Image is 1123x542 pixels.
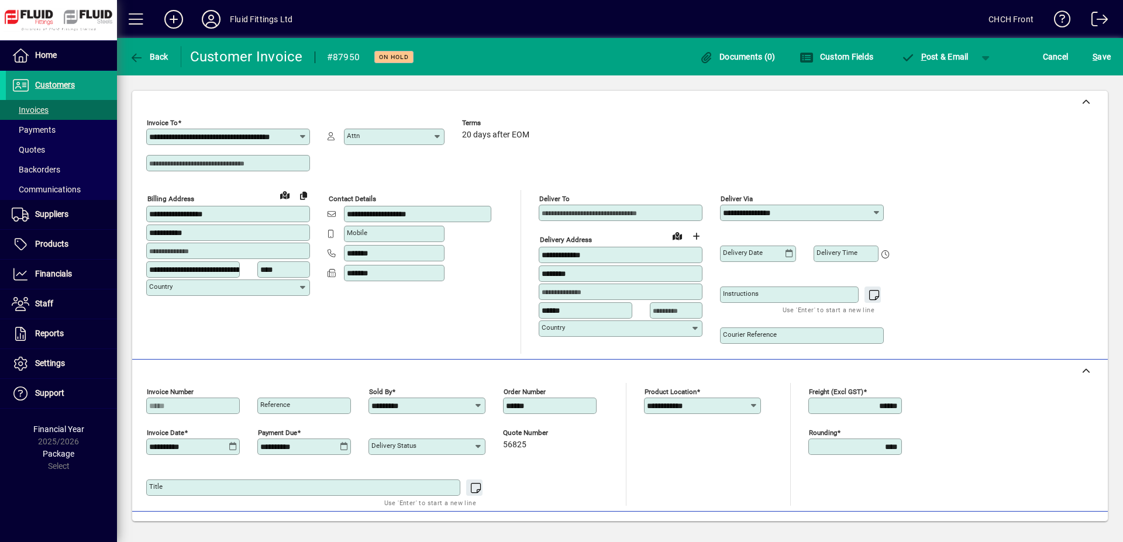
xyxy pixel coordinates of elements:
a: Home [6,41,117,70]
mat-label: Title [149,482,163,491]
span: Product History [706,519,766,537]
span: Support [35,388,64,398]
button: Documents (0) [697,46,778,67]
span: S [1093,52,1097,61]
span: Documents (0) [700,52,776,61]
button: Post & Email [895,46,974,67]
app-page-header-button: Back [117,46,181,67]
mat-label: Order number [504,388,546,396]
mat-hint: Use 'Enter' to start a new line [783,303,874,316]
button: Add [155,9,192,30]
span: Payments [12,125,56,134]
a: Logout [1083,2,1108,40]
span: 56825 [503,440,526,450]
span: Quote number [503,429,573,437]
span: ave [1093,47,1111,66]
span: Communications [12,185,81,194]
mat-label: Deliver To [539,195,570,203]
span: Financial Year [33,424,84,434]
button: Profile [192,9,230,30]
a: Backorders [6,160,117,179]
a: Invoices [6,100,117,120]
div: #87950 [327,48,360,67]
a: Suppliers [6,200,117,229]
mat-label: Sold by [369,388,392,396]
mat-label: Invoice number [147,388,194,396]
button: Cancel [1040,46,1072,67]
span: Products [35,239,68,248]
span: Invoices [12,105,49,115]
div: CHCH Front [988,10,1034,29]
button: Copy to Delivery address [294,186,313,205]
mat-label: Mobile [347,229,367,237]
span: Custom Fields [800,52,873,61]
mat-label: Product location [645,388,697,396]
span: Package [43,449,74,458]
span: Customers [35,80,75,89]
mat-label: Rounding [809,429,837,437]
span: Home [35,50,57,60]
mat-label: Reference [260,401,290,409]
mat-label: Deliver via [721,195,753,203]
a: Quotes [6,140,117,160]
span: Cancel [1043,47,1069,66]
span: Staff [35,299,53,308]
mat-label: Delivery date [723,248,763,257]
mat-label: Country [542,323,565,332]
a: Financials [6,260,117,289]
span: Financials [35,269,72,278]
span: Back [129,52,168,61]
div: Customer Invoice [190,47,303,66]
span: Terms [462,119,532,127]
mat-hint: Use 'Enter' to start a new line [384,496,476,509]
a: Payments [6,120,117,140]
a: View on map [275,185,294,204]
mat-label: Delivery time [817,248,857,257]
span: P [921,52,926,61]
button: Custom Fields [797,46,876,67]
a: Staff [6,289,117,319]
a: Settings [6,349,117,378]
mat-label: Country [149,282,173,291]
a: Reports [6,319,117,348]
a: Support [6,379,117,408]
span: Settings [35,358,65,368]
span: On hold [379,53,409,61]
mat-label: Payment due [258,429,297,437]
span: Product [1028,519,1076,537]
a: Knowledge Base [1045,2,1071,40]
button: Choose address [687,227,705,246]
mat-label: Delivery status [371,441,416,450]
span: Quotes [12,145,45,154]
span: ost & Email [901,52,969,61]
span: Reports [35,329,64,338]
mat-label: Courier Reference [723,330,777,339]
mat-label: Attn [347,132,360,140]
a: View on map [668,226,687,245]
div: Fluid Fittings Ltd [230,10,292,29]
mat-label: Freight (excl GST) [809,388,863,396]
mat-label: Invoice To [147,119,178,127]
button: Back [126,46,171,67]
button: Save [1090,46,1114,67]
a: Products [6,230,117,259]
mat-label: Invoice date [147,429,184,437]
a: Communications [6,179,117,199]
button: Product [1022,517,1081,538]
button: Product History [701,517,770,538]
mat-label: Instructions [723,289,759,298]
span: Backorders [12,165,60,174]
span: Suppliers [35,209,68,219]
span: 20 days after EOM [462,130,529,140]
